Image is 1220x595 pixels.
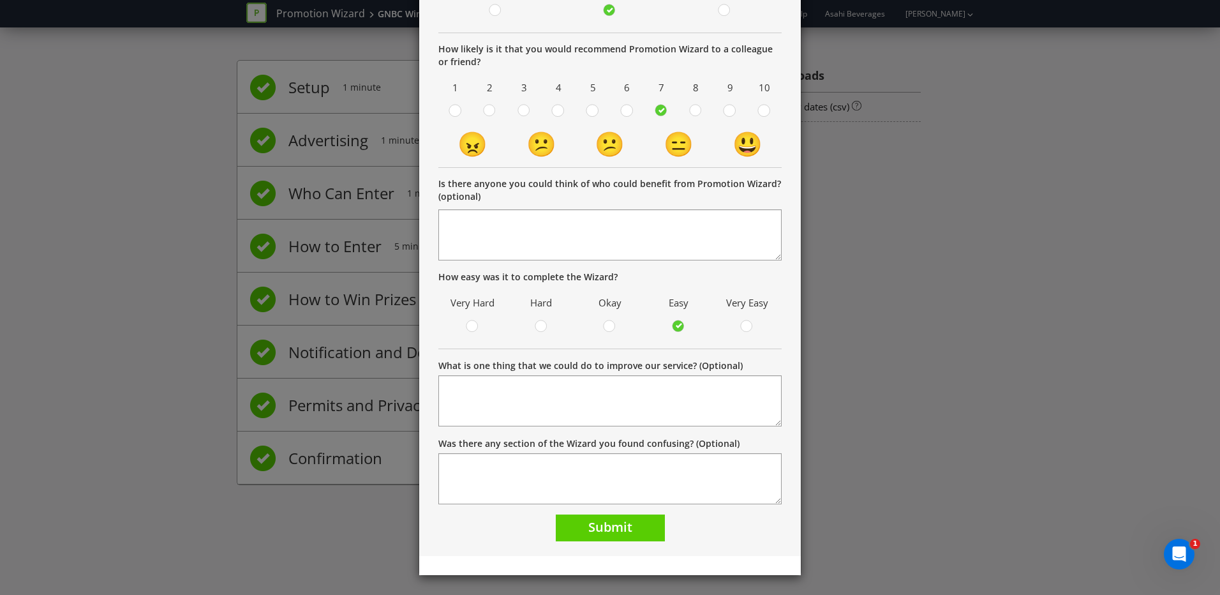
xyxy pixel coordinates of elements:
[510,78,539,98] span: 3
[719,293,775,313] span: Very Easy
[579,78,607,98] span: 5
[1190,539,1200,549] span: 1
[514,293,570,313] span: Hard
[588,518,632,536] span: Submit
[576,126,644,161] td: 😕
[1164,539,1194,569] iframe: Intercom live chat
[438,359,743,372] label: What is one thing that we could do to improve our service? (Optional)
[445,293,501,313] span: Very Hard
[438,43,782,68] p: How likely is it that you would recommend Promotion Wizard to a colleague or friend?
[507,126,576,161] td: 😕
[438,177,782,203] p: Is there anyone you could think of who could benefit from Promotion Wizard? (optional)
[442,78,470,98] span: 1
[613,78,641,98] span: 6
[582,293,638,313] span: Okay
[476,78,504,98] span: 2
[648,78,676,98] span: 7
[556,515,665,542] button: Submit
[544,78,572,98] span: 4
[438,126,507,161] td: 😠
[682,78,710,98] span: 8
[438,271,782,283] p: How easy was it to complete the Wizard?
[438,437,740,450] label: Was there any section of the Wizard you found confusing? (Optional)
[750,78,778,98] span: 10
[716,78,744,98] span: 9
[651,293,707,313] span: Easy
[644,126,713,161] td: 😑
[713,126,782,161] td: 😃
